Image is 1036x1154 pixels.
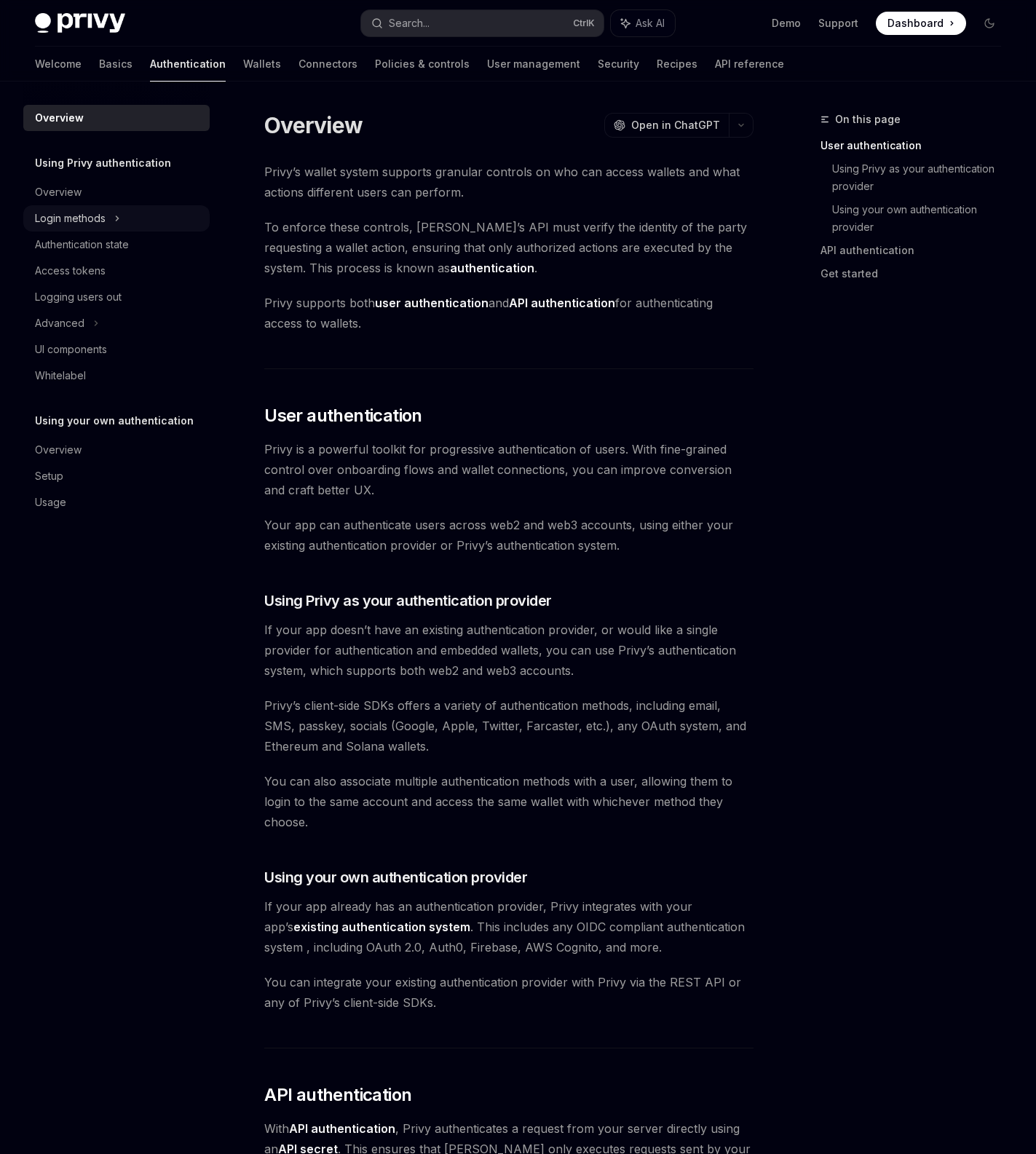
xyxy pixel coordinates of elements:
div: Logging users out [35,288,122,306]
span: API authentication [264,1083,411,1107]
span: You can integrate your existing authentication provider with Privy via the REST API or any of Pri... [264,972,754,1013]
a: Welcome [35,47,82,82]
a: Security [598,47,639,82]
span: If your app already has an authentication provider, Privy integrates with your app’s . This inclu... [264,896,754,957]
a: User authentication [821,134,1013,157]
span: Using Privy as your authentication provider [264,590,552,611]
div: Setup [35,467,63,485]
a: User management [487,47,580,82]
a: Overview [23,179,210,205]
span: Using your own authentication provider [264,867,527,888]
button: Toggle dark mode [978,12,1001,35]
span: Privy’s client-side SDKs offers a variety of authentication methods, including email, SMS, passke... [264,695,754,756]
strong: API authentication [509,296,615,310]
span: Privy supports both and for authenticating access to wallets. [264,293,754,333]
div: Overview [35,183,82,201]
a: Recipes [657,47,697,82]
div: Access tokens [35,262,106,280]
h5: Using Privy authentication [35,154,171,172]
div: Usage [35,494,66,511]
img: dark logo [35,13,125,33]
a: API reference [715,47,784,82]
div: UI components [35,341,107,358]
a: Using Privy as your authentication provider [832,157,1013,198]
a: Wallets [243,47,281,82]
div: Login methods [35,210,106,227]
a: Overview [23,105,210,131]
a: Dashboard [876,12,966,35]
a: Authentication state [23,232,210,258]
a: Usage [23,489,210,515]
a: Whitelabel [23,363,210,389]
a: API authentication [821,239,1013,262]
a: Setup [23,463,210,489]
div: Advanced [35,315,84,332]
div: Authentication state [35,236,129,253]
a: Basics [99,47,133,82]
strong: user authentication [375,296,489,310]
button: Ask AI [611,10,675,36]
span: Dashboard [887,16,944,31]
span: Ask AI [636,16,665,31]
span: On this page [835,111,901,128]
button: Search...CtrlK [361,10,604,36]
a: Authentication [150,47,226,82]
div: Whitelabel [35,367,86,384]
strong: authentication [450,261,534,275]
span: User authentication [264,404,422,427]
a: Access tokens [23,258,210,284]
a: UI components [23,336,210,363]
a: Policies & controls [375,47,470,82]
h1: Overview [264,112,363,138]
a: Using your own authentication provider [832,198,1013,239]
a: Get started [821,262,1013,285]
div: Overview [35,441,82,459]
div: Search... [389,15,430,32]
a: Logging users out [23,284,210,310]
strong: API authentication [289,1121,395,1136]
span: Open in ChatGPT [631,118,720,133]
span: To enforce these controls, [PERSON_NAME]’s API must verify the identity of the party requesting a... [264,217,754,278]
button: Open in ChatGPT [604,113,729,138]
span: If your app doesn’t have an existing authentication provider, or would like a single provider for... [264,620,754,681]
a: Demo [772,16,801,31]
h5: Using your own authentication [35,412,194,430]
a: Support [818,16,858,31]
span: You can also associate multiple authentication methods with a user, allowing them to login to the... [264,771,754,832]
a: Connectors [298,47,357,82]
a: Overview [23,437,210,463]
span: Ctrl K [573,17,595,29]
a: existing authentication system [293,920,470,935]
span: Privy’s wallet system supports granular controls on who can access wallets and what actions diffe... [264,162,754,202]
span: Your app can authenticate users across web2 and web3 accounts, using either your existing authent... [264,515,754,556]
span: Privy is a powerful toolkit for progressive authentication of users. With fine-grained control ov... [264,439,754,500]
div: Overview [35,109,84,127]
